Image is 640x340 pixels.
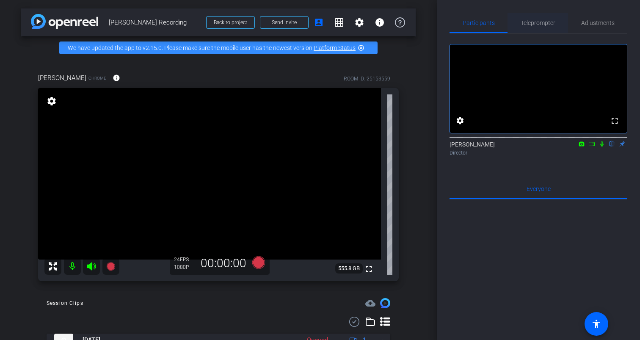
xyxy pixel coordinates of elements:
mat-icon: grid_on [334,17,344,28]
div: ROOM ID: 25153559 [344,75,390,83]
div: 00:00:00 [195,256,252,271]
mat-icon: accessibility [591,319,601,329]
div: 1080P [174,264,195,271]
img: Session clips [380,298,390,308]
button: Back to project [206,16,255,29]
span: Send invite [272,19,297,26]
div: 24 [174,256,195,263]
mat-icon: flip [607,140,617,147]
span: 555.8 GB [335,263,363,274]
mat-icon: fullscreen [610,116,620,126]
mat-icon: info [113,74,120,82]
span: Chrome [88,75,106,81]
mat-icon: fullscreen [364,264,374,274]
mat-icon: info [375,17,385,28]
span: Back to project [214,19,247,25]
img: app-logo [31,14,98,29]
span: Destinations for your clips [365,298,375,308]
div: Director [450,149,627,157]
mat-icon: settings [455,116,465,126]
a: Platform Status [314,44,356,51]
mat-icon: account_box [314,17,324,28]
span: FPS [180,257,189,263]
mat-icon: highlight_off [358,44,364,51]
mat-icon: cloud_upload [365,298,375,308]
div: [PERSON_NAME] [450,140,627,157]
mat-icon: settings [354,17,364,28]
div: Session Clips [47,299,83,307]
mat-icon: settings [46,96,58,106]
span: Participants [463,20,495,26]
span: Everyone [527,186,551,192]
span: [PERSON_NAME] Recording [109,14,201,31]
span: Teleprompter [521,20,555,26]
div: We have updated the app to v2.15.0. Please make sure the mobile user has the newest version. [59,41,378,54]
button: Send invite [260,16,309,29]
span: Adjustments [581,20,615,26]
span: [PERSON_NAME] [38,73,86,83]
